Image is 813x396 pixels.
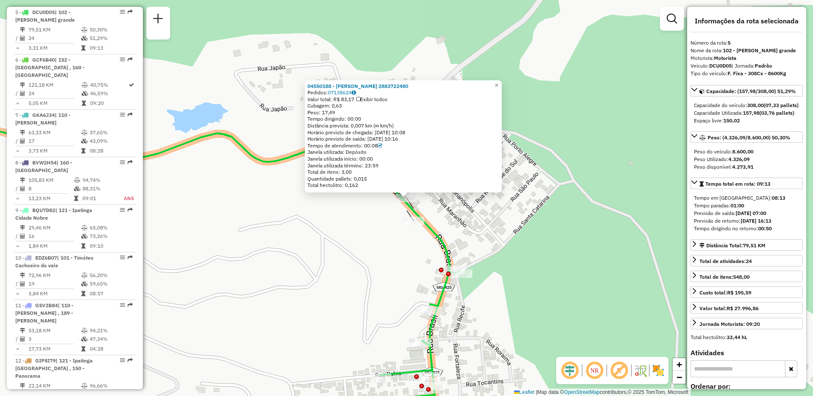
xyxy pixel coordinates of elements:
[28,242,81,250] td: 1,84 KM
[514,389,534,395] a: Leaflet
[120,112,125,117] em: Opções
[89,345,132,353] td: 04:28
[35,357,56,364] span: GIP8I79
[352,90,356,95] i: Observações
[89,147,132,155] td: 08:28
[32,159,57,166] span: BVW2H54
[378,142,382,149] a: Com service time
[691,62,803,70] div: Veículo:
[307,116,499,122] div: Tempo dirigindo: 00:00
[15,9,75,23] span: 5 -
[732,62,772,69] span: | Jornada:
[81,281,88,286] i: % de utilização da cubagem
[128,255,133,260] em: Rota exportada
[673,358,685,371] a: Zoom in
[564,389,600,395] a: OpenStreetMap
[691,98,803,128] div: Capacidade: (157,98/308,00) 51,29%
[15,232,20,240] td: /
[694,117,799,124] div: Espaço livre:
[20,273,25,278] i: Distância Total
[74,196,78,201] i: Tempo total em rota
[81,148,85,153] i: Tempo total em rota
[727,334,747,340] strong: 33,44 hL
[536,389,537,395] span: |
[755,62,772,69] strong: Padrão
[691,271,803,282] a: Total de itens:548,00
[699,242,765,249] div: Distância Total:
[609,360,629,381] span: Exibir rótulo
[28,25,81,34] td: 79,51 KM
[759,110,794,116] strong: (03,76 pallets)
[691,131,803,143] a: Peso: (4.326,09/8.600,00) 50,30%
[663,10,680,27] a: Exibir filtros
[128,303,133,308] em: Rota exportada
[307,109,335,116] span: Peso: 17,49
[81,45,85,51] i: Tempo total em rota
[15,44,20,52] td: =
[699,305,759,312] div: Valor total:
[20,337,25,342] i: Total de Atividades
[82,82,88,88] i: % de utilização do peso
[307,83,408,89] a: 04550188 - [PERSON_NAME] 2883722480
[15,112,71,126] span: | 110 - [PERSON_NAME]
[708,134,790,141] span: Peso: (4.326,09/8.600,00) 50,30%
[691,191,803,236] div: Tempo total em rota: 09:13
[691,17,803,25] h4: Informações da rota selecionada
[694,109,799,117] div: Capacidade Utilizada:
[20,82,25,88] i: Distância Total
[120,358,125,363] em: Opções
[694,163,799,171] div: Peso disponível:
[89,25,132,34] td: 50,30%
[15,289,20,298] td: =
[28,147,81,155] td: 3,73 KM
[81,27,88,32] i: % de utilização do peso
[728,156,750,162] strong: 4.326,09
[691,47,803,54] div: Nome da rota:
[20,383,25,388] i: Distância Total
[699,273,750,281] div: Total de itens:
[15,335,20,343] td: /
[81,36,88,41] i: % de utilização da cubagem
[89,335,132,343] td: 47,34%
[20,130,25,135] i: Distância Total
[15,57,85,78] span: 6 -
[28,280,81,288] td: 19
[28,382,81,390] td: 22,14 KM
[694,202,799,209] div: Tempo paradas:
[673,371,685,384] a: Zoom out
[714,55,736,61] strong: Motorista
[728,40,731,46] strong: 5
[20,27,25,32] i: Distância Total
[706,88,796,94] span: Capacidade: (157,98/308,00) 51,29%
[28,137,81,145] td: 17
[560,360,580,381] span: Ocultar deslocamento
[15,242,20,250] td: =
[307,136,499,142] div: Horário previsto de saída: [DATE] 10:16
[20,36,25,41] i: Total de Atividades
[28,184,74,193] td: 8
[736,210,766,216] strong: [DATE] 07:00
[20,281,25,286] i: Total de Atividades
[120,303,125,308] em: Opções
[28,176,74,184] td: 105,83 KM
[764,102,799,108] strong: (07,33 pallets)
[15,9,75,23] span: | 102 - [PERSON_NAME] grande
[691,318,803,329] a: Jornada Motorista: 09:20
[733,274,750,280] strong: 548,00
[81,273,88,278] i: % de utilização do peso
[691,255,803,266] a: Total de atividades:24
[15,89,20,98] td: /
[120,9,125,14] em: Opções
[90,99,128,107] td: 09:20
[15,159,72,173] span: | 160 - [GEOGRAPHIC_DATA]
[15,159,72,173] span: 8 -
[15,112,71,126] span: 7 -
[120,160,125,165] em: Opções
[512,389,691,396] div: Map data © contributors,© 2025 TomTom, Microsoft
[694,102,799,109] div: Capacidade do veículo:
[15,280,20,288] td: /
[89,326,132,335] td: 94,21%
[120,255,125,260] em: Opções
[35,255,57,261] span: EDZ6B07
